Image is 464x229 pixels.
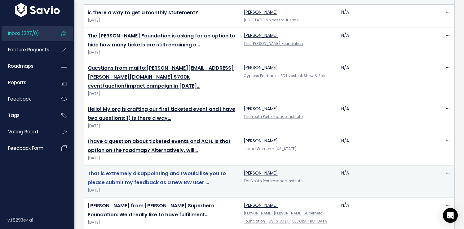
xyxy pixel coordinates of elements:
a: Voting Board [2,125,51,139]
a: Feedback [2,92,51,106]
span: Feedback [8,96,31,102]
span: [DATE] [88,123,236,129]
span: [DATE] [88,17,236,24]
span: Feature Requests [8,46,49,53]
td: N/A [338,101,435,133]
a: [PERSON_NAME] [244,106,278,112]
a: [PERSON_NAME] [PERSON_NAME] Superhero Foundation-[US_STATE], [GEOGRAPHIC_DATA] [244,211,329,223]
a: The [PERSON_NAME] Foundation is asking for an option to hide how many tickets are still remaining o… [88,32,235,48]
a: [PERSON_NAME] [244,202,278,208]
span: [DATE] [88,155,236,162]
a: I have a question about ticketed events and ACH. Is that option on the roadmap? Alternatively, will… [88,138,231,154]
a: [PERSON_NAME] [244,32,278,38]
td: N/A [338,133,435,166]
td: N/A [338,28,435,60]
div: Open Intercom Messenger [443,208,458,223]
a: [PERSON_NAME] [244,170,278,176]
a: Inbox (227/0) [2,26,51,41]
a: Cypress Fairbanks ISD Livestock Show & Sale [244,73,326,78]
a: is there a way to get a monthly statement? [88,9,198,16]
td: N/A [338,166,435,198]
span: Reports [8,79,26,86]
span: Tags [8,112,20,119]
a: The [PERSON_NAME] Foundation [244,41,303,46]
span: [DATE] [88,187,236,194]
a: The Youth Performance Institute [244,114,303,119]
a: Reports [2,76,51,90]
span: [DATE] [88,50,236,56]
a: That is extremely disappointing and I would like you to please submit my feedback as a new BW user … [88,170,226,186]
a: [PERSON_NAME] [244,9,278,15]
a: [PERSON_NAME] from [PERSON_NAME] Superhero Foundation: We’d really like to have fulfillment… [88,202,214,218]
td: N/A [338,60,435,101]
a: Roadmaps [2,59,51,73]
span: Roadmaps [8,63,33,69]
span: Voting Board [8,128,38,135]
span: [DATE] [88,219,236,226]
div: v.f8293e4a1 [7,212,74,228]
a: Feedback form [2,141,51,155]
a: [PERSON_NAME] [244,64,278,71]
a: The Youth Performance Institute [244,179,303,184]
span: Inbox (227/0) [8,30,39,37]
a: Island Women - [US_STATE] [244,146,297,151]
a: Questions from mailto:[PERSON_NAME][EMAIL_ADDRESS][PERSON_NAME][DOMAIN_NAME] $700k event/auction/... [88,64,234,89]
a: Tags [2,108,51,123]
span: [DATE] [88,91,236,97]
img: logo-white.9d6f32f41409.svg [13,3,61,17]
a: [US_STATE] Voices for Justice [244,18,298,23]
a: Feature Requests [2,43,51,57]
a: Hello! My org is crafting our first ticketed event and I have two questions: 1) is there a way… [88,106,235,122]
a: [PERSON_NAME] [244,138,278,144]
td: N/A [338,5,435,28]
span: Feedback form [8,145,43,151]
